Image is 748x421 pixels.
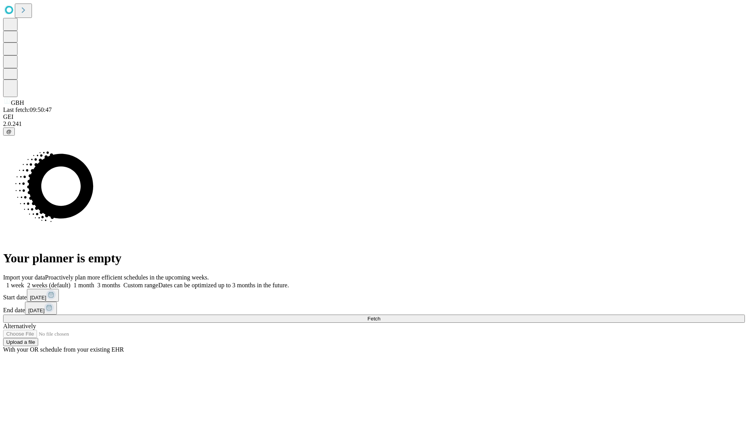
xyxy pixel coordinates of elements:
[123,282,158,288] span: Custom range
[30,295,46,301] span: [DATE]
[25,302,57,315] button: [DATE]
[3,120,745,127] div: 2.0.241
[3,289,745,302] div: Start date
[367,316,380,322] span: Fetch
[74,282,94,288] span: 1 month
[3,106,52,113] span: Last fetch: 09:50:47
[3,302,745,315] div: End date
[27,282,71,288] span: 2 weeks (default)
[3,251,745,265] h1: Your planner is empty
[11,99,24,106] span: GBH
[3,338,38,346] button: Upload a file
[158,282,289,288] span: Dates can be optimized up to 3 months in the future.
[27,289,59,302] button: [DATE]
[28,308,44,313] span: [DATE]
[6,129,12,134] span: @
[3,113,745,120] div: GEI
[3,274,45,281] span: Import your data
[3,127,15,136] button: @
[45,274,209,281] span: Proactively plan more efficient schedules in the upcoming weeks.
[3,346,124,353] span: With your OR schedule from your existing EHR
[6,282,24,288] span: 1 week
[97,282,120,288] span: 3 months
[3,315,745,323] button: Fetch
[3,323,36,329] span: Alternatively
